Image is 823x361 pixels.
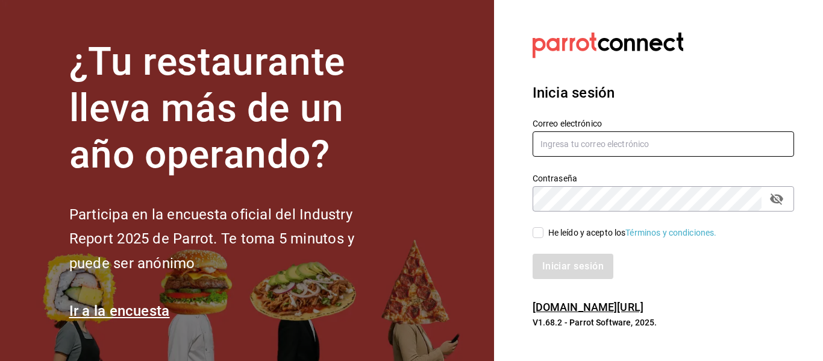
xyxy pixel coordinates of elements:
div: He leído y acepto los [548,227,717,239]
a: [DOMAIN_NAME][URL] [533,301,643,313]
input: Ingresa tu correo electrónico [533,131,794,157]
h1: ¿Tu restaurante lleva más de un año operando? [69,39,395,178]
h3: Inicia sesión [533,82,794,104]
a: Términos y condiciones. [625,228,716,237]
button: passwordField [766,189,787,209]
a: Ir a la encuesta [69,303,170,319]
p: V1.68.2 - Parrot Software, 2025. [533,316,794,328]
label: Correo electrónico [533,119,794,128]
label: Contraseña [533,174,794,183]
h2: Participa en la encuesta oficial del Industry Report 2025 de Parrot. Te toma 5 minutos y puede se... [69,202,395,276]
